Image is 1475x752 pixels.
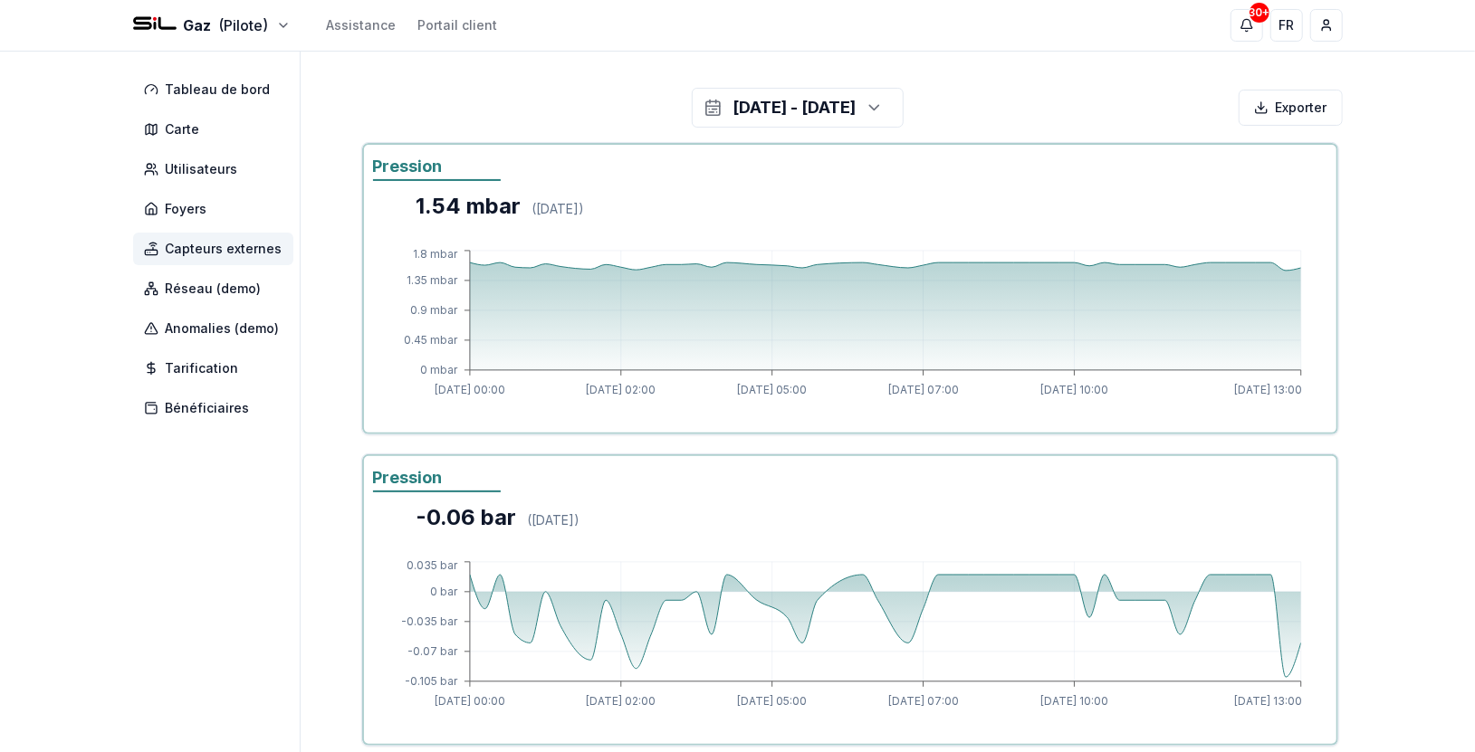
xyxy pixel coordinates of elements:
[692,88,904,128] button: [DATE] - [DATE]
[1239,88,1343,128] button: Exporter
[1040,384,1108,397] tspan: [DATE] 10:00
[733,95,856,120] div: [DATE] - [DATE]
[586,384,656,397] tspan: [DATE] 02:00
[1250,3,1269,23] div: 30+
[133,113,301,146] a: Carte
[133,73,301,106] a: Tableau de bord
[133,4,177,47] img: SIL - Gaz Logo
[1040,695,1108,709] tspan: [DATE] 10:00
[737,695,807,709] tspan: [DATE] 05:00
[528,511,580,529] div: ( [DATE] )
[417,503,517,532] div: -0.06 bar
[430,585,458,598] tspan: 0 bar
[133,392,301,424] a: Bénéficiaires
[373,465,501,492] div: Pression
[435,695,505,709] tspan: [DATE] 00:00
[404,333,458,347] tspan: 0.45 mbar
[435,384,505,397] tspan: [DATE] 00:00
[166,319,280,338] span: Anomalies (demo)
[166,81,271,99] span: Tableau de bord
[133,233,301,265] a: Capteurs externes
[417,192,522,221] div: 1.54 mbar
[413,247,458,261] tspan: 1.8 mbar
[1231,9,1263,42] button: 30+
[405,674,458,688] tspan: -0.105 bar
[1233,384,1301,397] tspan: [DATE] 13:00
[407,558,458,572] tspan: 0.035 bar
[373,154,501,181] div: Pression
[1239,90,1343,126] div: Exporter
[327,16,397,34] a: Assistance
[1279,16,1294,34] span: FR
[166,399,250,417] span: Bénéficiaires
[133,193,301,225] a: Foyers
[410,303,458,317] tspan: 0.9 mbar
[586,695,656,709] tspan: [DATE] 02:00
[184,14,212,36] span: Gaz
[166,240,283,258] span: Capteurs externes
[407,644,458,658] tspan: -0.07 bar
[166,200,207,218] span: Foyers
[133,352,301,385] a: Tarification
[133,312,301,345] a: Anomalies (demo)
[133,153,301,186] a: Utilisateurs
[532,200,585,218] div: ( [DATE] )
[887,695,958,709] tspan: [DATE] 07:00
[887,384,958,397] tspan: [DATE] 07:00
[133,272,301,305] a: Réseau (demo)
[737,384,807,397] tspan: [DATE] 05:00
[166,280,262,298] span: Réseau (demo)
[1233,695,1301,709] tspan: [DATE] 13:00
[401,614,458,628] tspan: -0.035 bar
[133,14,291,36] button: Gaz(Pilote)
[166,359,239,377] span: Tarification
[1270,9,1303,42] button: FR
[407,273,458,287] tspan: 1.35 mbar
[166,160,238,178] span: Utilisateurs
[418,16,498,34] a: Portail client
[219,14,269,36] span: (Pilote)
[166,120,200,138] span: Carte
[420,363,458,376] tspan: 0 mbar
